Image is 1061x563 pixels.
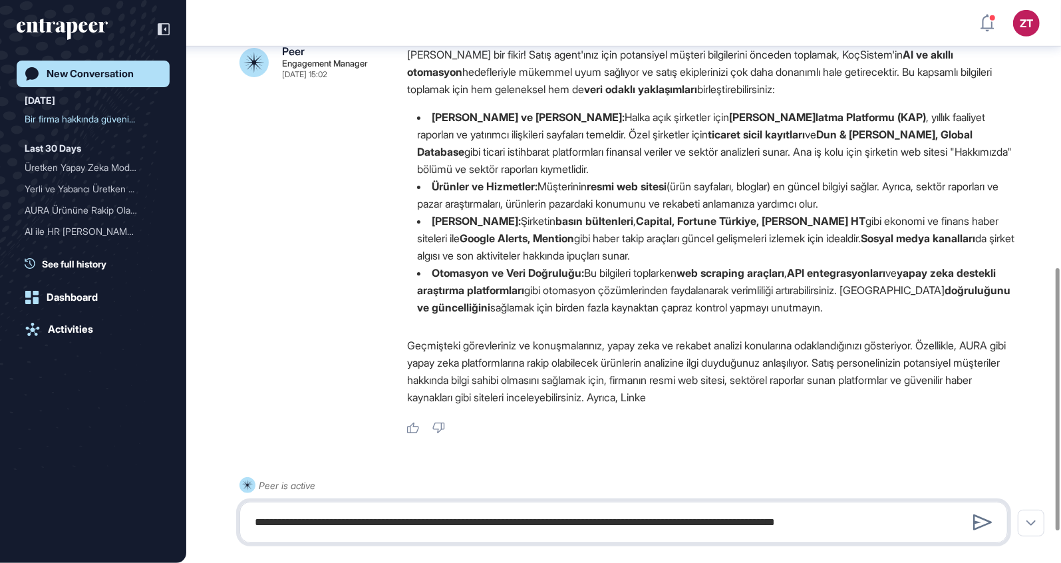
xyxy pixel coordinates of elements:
[432,214,521,228] strong: [PERSON_NAME]:
[47,291,98,303] div: Dashboard
[432,266,584,280] strong: Otomasyon ve Veri Doğruluğu:
[259,477,315,494] div: Peer is active
[25,200,151,221] div: AURA Ürününe Rakip Olabil...
[25,140,81,156] div: Last 30 Days
[17,61,170,87] a: New Conversation
[17,19,108,40] div: entrapeer-logo
[25,200,162,221] div: AURA Ürününe Rakip Olabilecek Yerli ve Yabancı Ürünler ile Ürün Özellikleri Raporu
[555,214,633,228] strong: basın bültenleri
[282,46,305,57] div: Peer
[432,110,625,124] strong: [PERSON_NAME] ve [PERSON_NAME]:
[25,178,162,200] div: Yerli ve Yabancı Üretken Yapay Zeka Test Platformları ve Özellikleri
[25,108,151,130] div: Bir firma hakkında güveni...
[587,180,667,193] strong: resmi web sitesi
[25,157,162,178] div: Üretken Yapay Zeka Modelleri için Test ve Değerlendirme Platformlarına Rakip Ürünler
[407,108,1018,178] li: Halka açık şirketler için , yıllık faaliyet raporları ve yatırımcı ilişkileri sayfaları temeldir....
[48,323,93,335] div: Activities
[25,257,170,271] a: See full history
[432,180,537,193] strong: Ürünler ve Hizmetler:
[787,266,885,280] strong: API entegrasyonları
[407,212,1018,264] li: Şirketin , gibi ekonomi ve finans haber siteleri ile gibi haber takip araçları güncel gelişmeleri...
[1013,10,1040,37] button: ZT
[677,266,784,280] strong: web scraping araçları
[584,83,697,96] strong: veri odaklı yaklaşımları
[282,59,368,68] div: Engagement Manager
[17,284,170,311] a: Dashboard
[25,93,55,108] div: [DATE]
[17,316,170,343] a: Activities
[636,214,865,228] strong: Capital, Fortune Türkiye, [PERSON_NAME] HT
[407,46,1018,98] p: [PERSON_NAME] bir fikir! Satış agent'ınız için potansiyel müşteri bilgilerini önceden toplamak, K...
[407,337,1018,406] p: Geçmişteki görevleriniz ve konuşmalarınız, yapay zeka ve rekabet analizi konularına odaklandığını...
[47,68,134,80] div: New Conversation
[25,221,151,242] div: AI ile HR [PERSON_NAME], [GEOGRAPHIC_DATA]...
[708,128,805,141] strong: ticaret sicil kayıtları
[25,178,151,200] div: Yerli ve Yabancı Üretken ...
[42,257,106,271] span: See full history
[460,232,574,245] strong: Google Alerts, Mention
[861,232,975,245] strong: Sosyal medya kanalları
[407,178,1018,212] li: Müşterinin (ürün sayfaları, bloglar) en güncel bilgiyi sağlar. Ayrıca, sektör raporları ve pazar ...
[282,71,327,79] div: [DATE] 15:02
[25,221,162,242] div: AI ile HR İşe Alım, Mülakat ve CV İnceleme Ürünleri Araştırması
[25,157,151,178] div: Üretken Yapay Zeka Modell...
[729,110,926,124] strong: [PERSON_NAME]latma Platformu (KAP)
[407,264,1018,316] li: Bu bilgileri toplarken , ve gibi otomasyon çözümlerinden faydalanarak verimliliği artırabilirsini...
[25,108,162,130] div: Bir firma hakkında güvenilir bilgi alabileceğin web siteleri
